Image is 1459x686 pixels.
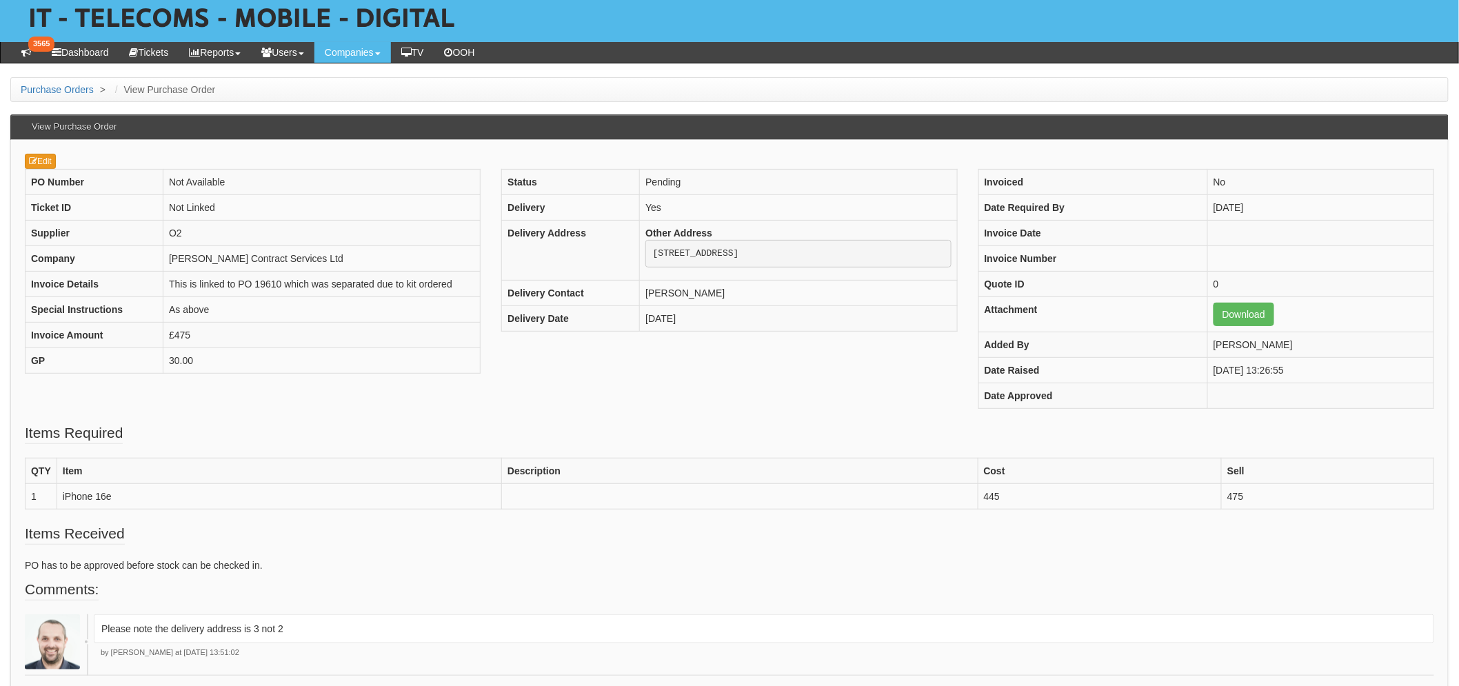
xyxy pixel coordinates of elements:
[26,297,163,323] th: Special Instructions
[978,358,1207,383] th: Date Raised
[57,484,501,510] td: iPhone 16e
[25,523,125,545] legend: Items Received
[26,323,163,348] th: Invoice Amount
[1207,332,1433,358] td: [PERSON_NAME]
[25,154,56,169] a: Edit
[163,272,481,297] td: This is linked to PO 19610 which was separated due to kit ordered
[25,579,99,601] legend: Comments:
[25,115,123,139] h3: View Purchase Order
[21,84,94,95] a: Purchase Orders
[1222,484,1434,510] td: 475
[1214,303,1274,326] a: Download
[978,272,1207,297] th: Quote ID
[163,195,481,221] td: Not Linked
[112,83,216,97] li: View Purchase Order
[978,195,1207,221] th: Date Required By
[502,221,640,281] th: Delivery Address
[502,195,640,221] th: Delivery
[163,297,481,323] td: As above
[978,484,1222,510] td: 445
[25,614,80,669] img: James Kaye
[978,246,1207,272] th: Invoice Number
[26,272,163,297] th: Invoice Details
[163,221,481,246] td: O2
[163,170,481,195] td: Not Available
[640,170,957,195] td: Pending
[1207,272,1433,297] td: 0
[502,305,640,331] th: Delivery Date
[101,622,1427,636] p: Please note the delivery address is 3 not 2
[502,280,640,305] th: Delivery Contact
[978,297,1207,332] th: Attachment
[1222,458,1434,484] th: Sell
[57,458,501,484] th: Item
[41,42,119,63] a: Dashboard
[502,458,978,484] th: Description
[640,195,957,221] td: Yes
[1207,170,1433,195] td: No
[640,280,957,305] td: [PERSON_NAME]
[978,458,1222,484] th: Cost
[163,348,481,374] td: 30.00
[94,647,1434,658] p: by [PERSON_NAME] at [DATE] 13:51:02
[26,484,57,510] td: 1
[26,195,163,221] th: Ticket ID
[251,42,314,63] a: Users
[314,42,391,63] a: Companies
[645,228,712,239] b: Other Address
[978,383,1207,409] th: Date Approved
[26,221,163,246] th: Supplier
[26,170,163,195] th: PO Number
[978,221,1207,246] th: Invoice Date
[978,170,1207,195] th: Invoiced
[502,170,640,195] th: Status
[97,84,109,95] span: >
[640,305,957,331] td: [DATE]
[25,423,123,444] legend: Items Required
[179,42,251,63] a: Reports
[163,246,481,272] td: [PERSON_NAME] Contract Services Ltd
[391,42,434,63] a: TV
[1207,195,1433,221] td: [DATE]
[25,558,1434,572] p: PO has to be approved before stock can be checked in.
[1207,358,1433,383] td: [DATE] 13:26:55
[26,458,57,484] th: QTY
[26,246,163,272] th: Company
[28,37,54,52] span: 3565
[163,323,481,348] td: £475
[434,42,485,63] a: OOH
[645,240,951,268] pre: [STREET_ADDRESS]
[26,348,163,374] th: GP
[119,42,179,63] a: Tickets
[978,332,1207,358] th: Added By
